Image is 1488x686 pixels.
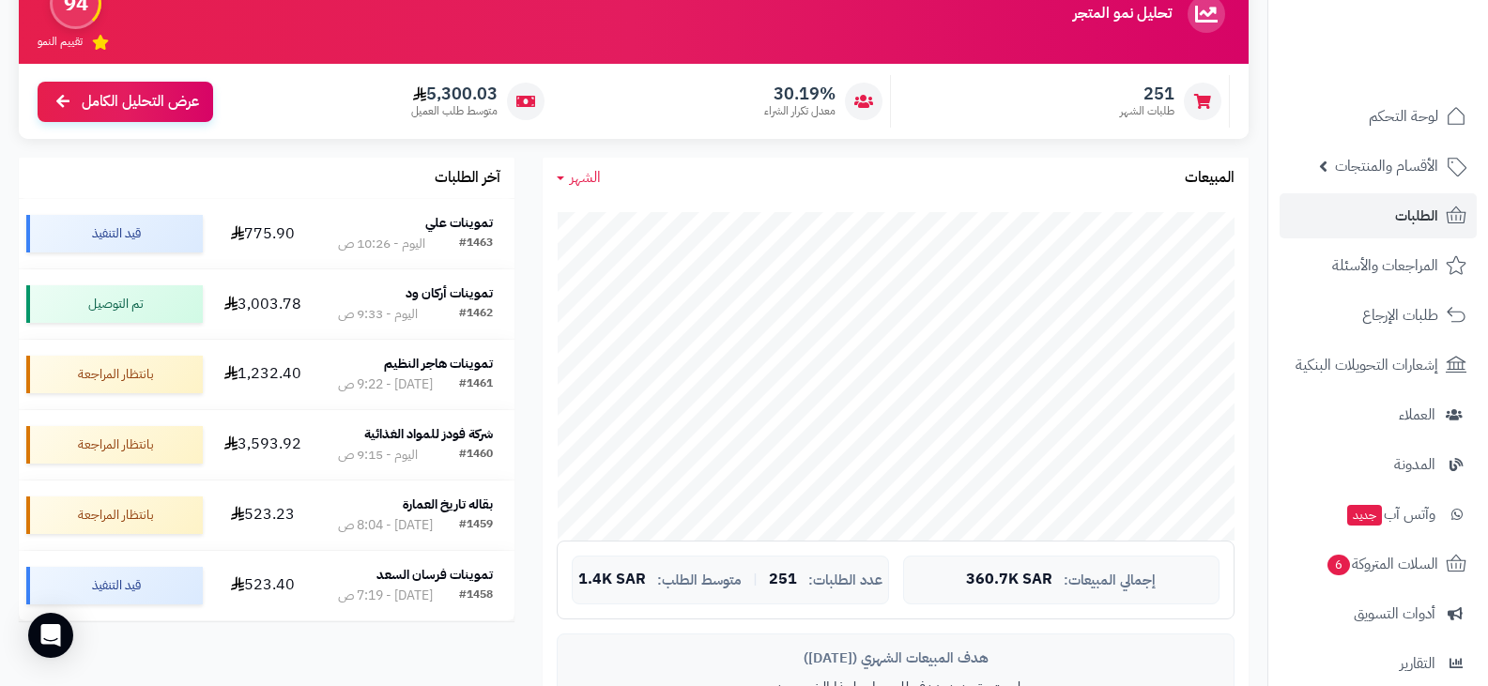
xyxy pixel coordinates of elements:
[26,215,203,252] div: قيد التنفيذ
[1327,555,1350,575] span: 6
[1280,641,1477,686] a: التقارير
[1332,252,1438,279] span: المراجعات والأسئلة
[425,213,493,233] strong: تموينات علي
[338,516,433,535] div: [DATE] - 8:04 ص
[1120,103,1174,119] span: طلبات الشهر
[1400,650,1435,677] span: التقارير
[38,34,83,50] span: تقييم النمو
[1073,6,1172,23] h3: تحليل نمو المتجر
[459,446,493,465] div: #1460
[1280,293,1477,338] a: طلبات الإرجاع
[1394,451,1435,478] span: المدونة
[1280,94,1477,139] a: لوحة التحكم
[364,424,493,444] strong: شركة فودز للمواد الغذائية
[1296,352,1438,378] span: إشعارات التحويلات البنكية
[210,410,316,480] td: 3,593.92
[26,496,203,534] div: بانتظار المراجعة
[338,235,425,253] div: اليوم - 10:26 ص
[570,166,601,189] span: الشهر
[38,82,213,122] a: عرض التحليل الكامل
[1399,402,1435,428] span: العملاء
[1064,572,1156,588] span: إجمالي المبيعات:
[1354,601,1435,627] span: أدوات التسويق
[808,572,882,588] span: عدد الطلبات:
[26,285,203,323] div: تم التوصيل
[1347,505,1382,526] span: جديد
[1120,84,1174,104] span: 251
[1280,442,1477,487] a: المدونة
[1280,392,1477,437] a: العملاء
[572,648,1220,668] div: هدف المبيعات الشهري ([DATE])
[26,356,203,393] div: بانتظار المراجعة
[26,567,203,604] div: قيد التنفيذ
[435,170,500,187] h3: آخر الطلبات
[28,613,73,658] div: Open Intercom Messenger
[406,283,493,303] strong: تموينات أركان ود
[403,495,493,514] strong: بقاله تاريخ العمارة
[411,84,498,104] span: 5,300.03
[338,446,418,465] div: اليوم - 9:15 ص
[1369,103,1438,130] span: لوحة التحكم
[1280,243,1477,288] a: المراجعات والأسئلة
[1280,193,1477,238] a: الطلبات
[210,199,316,268] td: 775.90
[459,235,493,253] div: #1463
[376,565,493,585] strong: تموينات فرسان السعد
[82,91,199,113] span: عرض التحليل الكامل
[1280,492,1477,537] a: وآتس آبجديد
[1335,153,1438,179] span: الأقسام والمنتجات
[753,572,758,587] span: |
[26,426,203,464] div: بانتظار المراجعة
[210,551,316,620] td: 523.40
[384,354,493,373] strong: تموينات هاجر النظيم
[459,375,493,394] div: #1461
[1280,591,1477,636] a: أدوات التسويق
[1395,203,1438,229] span: الطلبات
[1362,302,1438,328] span: طلبات الإرجاع
[764,84,836,104] span: 30.19%
[210,269,316,339] td: 3,003.78
[210,480,316,550] td: 523.23
[459,305,493,324] div: #1462
[966,572,1052,588] span: 360.7K SAR
[657,572,742,588] span: متوسط الطلب:
[1326,551,1438,577] span: السلات المتروكة
[1345,501,1435,527] span: وآتس آب
[338,587,433,605] div: [DATE] - 7:19 ص
[459,587,493,605] div: #1458
[338,305,418,324] div: اليوم - 9:33 ص
[1280,541,1477,587] a: السلات المتروكة6
[459,516,493,535] div: #1459
[1185,170,1235,187] h3: المبيعات
[769,572,797,588] span: 251
[578,572,646,588] span: 1.4K SAR
[210,340,316,409] td: 1,232.40
[411,103,498,119] span: متوسط طلب العميل
[764,103,836,119] span: معدل تكرار الشراء
[338,375,433,394] div: [DATE] - 9:22 ص
[557,167,601,189] a: الشهر
[1280,343,1477,388] a: إشعارات التحويلات البنكية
